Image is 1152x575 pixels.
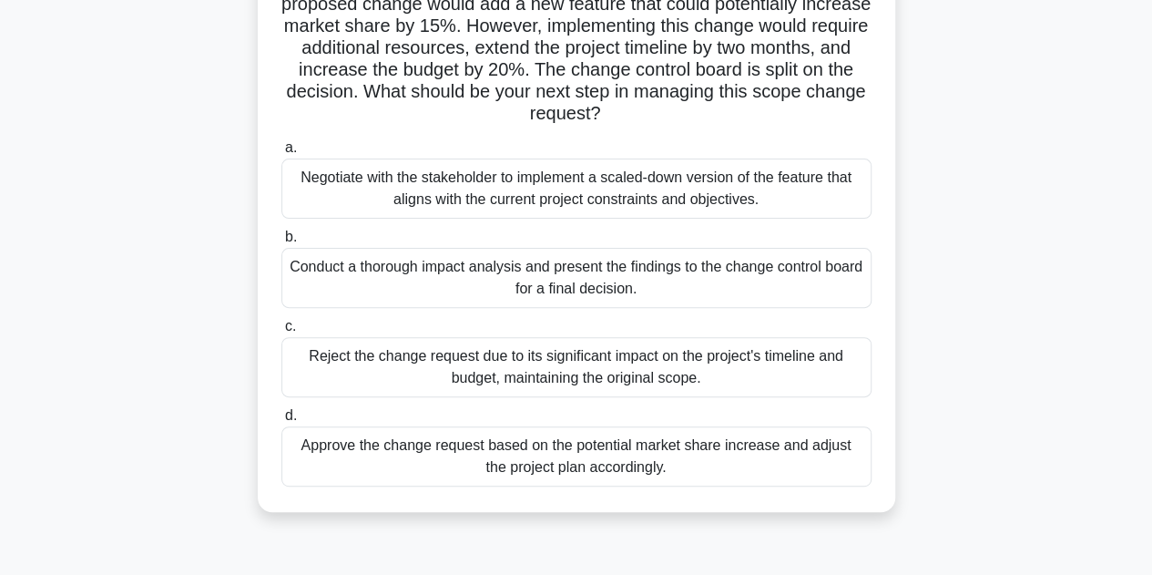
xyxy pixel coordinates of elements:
div: Approve the change request based on the potential market share increase and adjust the project pl... [281,426,872,487]
span: b. [285,229,297,244]
div: Conduct a thorough impact analysis and present the findings to the change control board for a fin... [281,248,872,308]
span: c. [285,318,296,334]
span: d. [285,407,297,423]
div: Reject the change request due to its significant impact on the project's timeline and budget, mai... [281,337,872,397]
span: a. [285,139,297,155]
div: Negotiate with the stakeholder to implement a scaled-down version of the feature that aligns with... [281,159,872,219]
